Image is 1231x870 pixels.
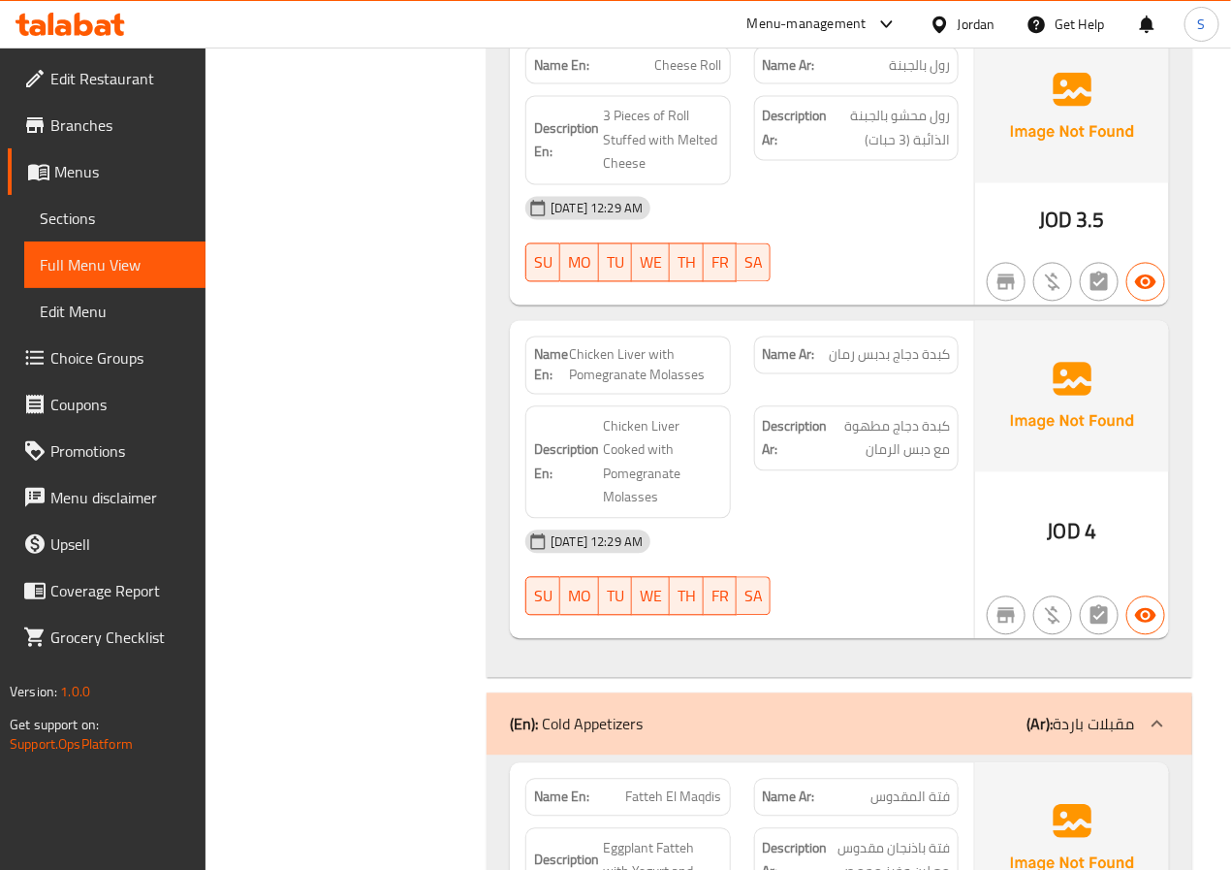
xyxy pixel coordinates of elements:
strong: Description En: [534,117,599,165]
a: Support.OpsPlatform [10,731,133,757]
button: SU [525,577,560,616]
button: FR [704,243,737,282]
button: Not branch specific item [987,263,1026,302]
button: MO [560,577,599,616]
button: MO [560,243,599,282]
span: SU [534,249,552,277]
button: Not has choices [1080,263,1119,302]
strong: Name Ar: [763,55,815,76]
button: Not has choices [1080,596,1119,635]
button: Purchased item [1033,596,1072,635]
span: فتة المقدوس [870,788,950,808]
span: Edit Menu [40,300,190,323]
strong: Name En: [534,345,569,386]
strong: Name Ar: [763,345,815,366]
button: WE [632,243,670,282]
span: Upsell [50,532,190,556]
button: SA [737,577,771,616]
span: Promotions [50,439,190,463]
button: SA [737,243,771,282]
span: SA [744,583,763,611]
span: Edit Restaurant [50,67,190,90]
span: رول محشو بالجبنة الذائبة (3 حبات) [832,105,950,152]
div: Jordan [958,14,995,35]
strong: Name En: [534,788,589,808]
span: SA [744,249,763,277]
button: TH [670,577,704,616]
b: (En): [510,710,538,739]
span: WE [640,583,662,611]
span: 3 Pieces of Roll Stuffed with Melted Cheese [603,105,721,177]
span: TH [678,249,696,277]
strong: Name En: [534,55,589,76]
span: Chicken Liver Cooked with Pomegranate Molasses [603,415,721,510]
span: Branches [50,113,190,137]
a: Coverage Report [8,567,205,614]
span: Choice Groups [50,346,190,370]
button: FR [704,577,737,616]
span: كبدة دجاج مطهوة مع دبس الرمان [832,415,950,463]
a: Grocery Checklist [8,614,205,661]
b: (Ar): [1026,710,1053,739]
p: Cold Appetizers [510,713,643,736]
span: JOD [1039,202,1072,240]
img: Ae5nvW7+0k+MAAAAAElFTkSuQmCC [975,321,1169,472]
a: Choice Groups [8,335,205,381]
a: Menu disclaimer [8,474,205,521]
span: [DATE] 12:29 AM [543,200,650,218]
span: [DATE] 12:29 AM [543,533,650,552]
span: Menu disclaimer [50,486,190,509]
span: Menus [54,160,190,183]
span: Coverage Report [50,579,190,602]
span: FR [711,249,729,277]
button: SU [525,243,560,282]
button: Available [1126,596,1165,635]
span: S [1198,14,1206,35]
a: Edit Restaurant [8,55,205,102]
span: Cheese Roll [655,55,722,76]
span: 3.5 [1076,202,1104,240]
a: Coupons [8,381,205,428]
span: JOD [1048,513,1081,551]
span: MO [568,583,591,611]
strong: Description Ar: [763,105,828,152]
span: رول بالجبنة [889,55,950,76]
strong: Name Ar: [763,788,815,808]
span: 4 [1085,513,1096,551]
p: مقبلات باردة [1026,713,1134,736]
span: TU [607,583,624,611]
button: TU [599,577,632,616]
div: (En): Cold Appetizers(Ar):مقبلات باردة [487,693,1192,756]
span: Fatteh El Maqdis [626,788,722,808]
a: Full Menu View [24,242,205,288]
span: WE [640,249,662,277]
span: FR [711,583,729,611]
div: Menu-management [747,13,867,36]
button: TU [599,243,632,282]
span: TU [607,249,624,277]
button: Not branch specific item [987,596,1026,635]
span: Grocery Checklist [50,626,190,649]
a: Menus [8,148,205,195]
button: TH [670,243,704,282]
img: Ae5nvW7+0k+MAAAAAElFTkSuQmCC [975,31,1169,182]
span: MO [568,249,591,277]
a: Edit Menu [24,288,205,335]
strong: Description Ar: [763,415,828,463]
span: Coupons [50,393,190,416]
a: Sections [24,195,205,242]
span: Sections [40,207,190,230]
span: SU [534,583,552,611]
span: Get support on: [10,712,99,737]
strong: Description En: [534,438,599,486]
span: Full Menu View [40,253,190,276]
span: 1.0.0 [60,679,90,704]
a: Upsell [8,521,205,567]
button: Purchased item [1033,263,1072,302]
span: Chicken Liver with Pomegranate Molasses [569,345,722,386]
span: Version: [10,679,57,704]
a: Branches [8,102,205,148]
span: كبدة دجاج بدبس رمان [829,345,950,366]
a: Promotions [8,428,205,474]
button: Available [1126,263,1165,302]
